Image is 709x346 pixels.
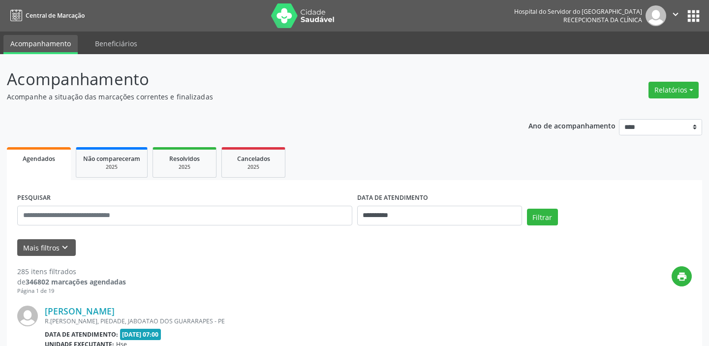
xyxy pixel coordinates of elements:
[229,163,278,171] div: 2025
[563,16,642,24] span: Recepcionista da clínica
[45,317,544,325] div: R.[PERSON_NAME], PIEDADE, JABOATAO DOS GUARARAPES - PE
[23,155,55,163] span: Agendados
[3,35,78,54] a: Acompanhamento
[357,190,428,206] label: DATA DE ATENDIMENTO
[237,155,270,163] span: Cancelados
[666,5,685,26] button: 
[17,239,76,256] button: Mais filtroskeyboard_arrow_down
[528,119,616,131] p: Ano de acompanhamento
[60,242,70,253] i: keyboard_arrow_down
[26,11,85,20] span: Central de Marcação
[670,9,681,20] i: 
[646,5,666,26] img: img
[17,287,126,295] div: Página 1 de 19
[88,35,144,52] a: Beneficiários
[83,163,140,171] div: 2025
[83,155,140,163] span: Não compareceram
[160,163,209,171] div: 2025
[45,306,115,316] a: [PERSON_NAME]
[17,266,126,277] div: 285 itens filtrados
[17,190,51,206] label: PESQUISAR
[7,7,85,24] a: Central de Marcação
[7,67,493,92] p: Acompanhamento
[17,306,38,326] img: img
[677,271,687,282] i: print
[527,209,558,225] button: Filtrar
[672,266,692,286] button: print
[7,92,493,102] p: Acompanhe a situação das marcações correntes e finalizadas
[17,277,126,287] div: de
[514,7,642,16] div: Hospital do Servidor do [GEOGRAPHIC_DATA]
[45,330,118,339] b: Data de atendimento:
[120,329,161,340] span: [DATE] 07:00
[685,7,702,25] button: apps
[169,155,200,163] span: Resolvidos
[26,277,126,286] strong: 346802 marcações agendadas
[648,82,699,98] button: Relatórios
